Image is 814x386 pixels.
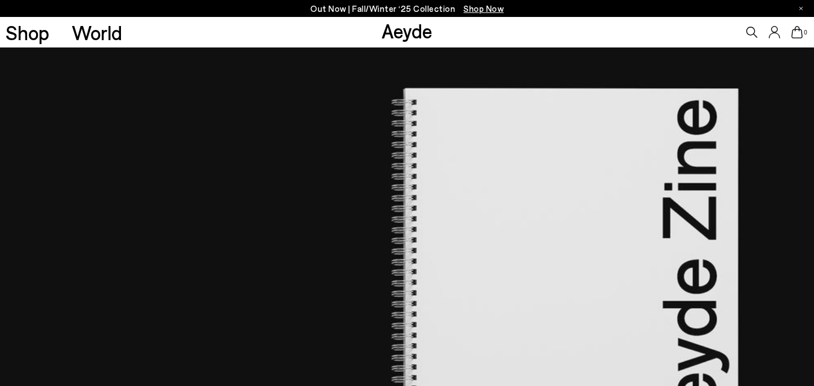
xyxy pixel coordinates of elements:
span: Navigate to /collections/new-in [464,3,504,14]
p: Out Now | Fall/Winter ‘25 Collection [310,2,504,16]
span: 0 [803,29,808,36]
a: Shop [6,23,49,42]
a: 0 [791,26,803,38]
a: World [72,23,122,42]
a: Aeyde [382,19,432,42]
